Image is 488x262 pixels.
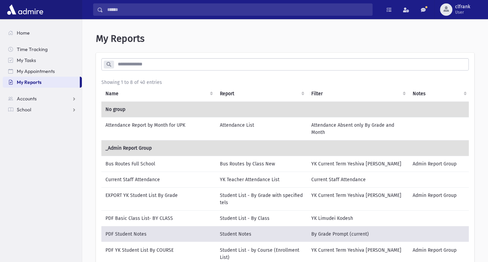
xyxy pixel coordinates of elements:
td: Current Staff Attendance [101,172,216,187]
span: Time Tracking [17,46,48,52]
a: My Tasks [3,55,82,66]
td: PDF Student Notes [101,226,216,242]
th: Report: activate to sort column ascending [216,86,307,102]
td: YK Limudei Kodesh [307,210,409,226]
td: No group [101,101,470,117]
td: By Grade Prompt (current) [307,226,409,242]
span: Home [17,30,30,36]
span: My Reports [96,33,145,44]
th: Notes : activate to sort column ascending [409,86,470,102]
th: Filter : activate to sort column ascending [307,86,409,102]
span: My Tasks [17,57,36,63]
td: _Admin Report Group [101,140,470,156]
td: Admin Report Group [409,156,470,172]
span: User [455,10,470,15]
td: YK Current Term Yeshiva [PERSON_NAME] [307,187,409,210]
td: Bus Routes by Class New [216,156,307,172]
a: Accounts [3,93,82,104]
a: Home [3,27,82,38]
a: My Reports [3,77,80,88]
td: Student Notes [216,226,307,242]
td: Attendance Absent only By Grade and Month [307,117,409,140]
span: clfrank [455,4,470,10]
span: Accounts [17,96,37,102]
img: AdmirePro [5,3,45,16]
td: YK Teacher Attendance List [216,172,307,187]
span: My Appointments [17,68,55,74]
td: Bus Routes Full School [101,156,216,172]
span: School [17,107,31,113]
input: Search [103,3,372,16]
td: Admin Report Group [409,187,470,210]
td: Attendance List [216,117,307,140]
th: Name: activate to sort column ascending [101,86,216,102]
div: Showing 1 to 8 of 40 entries [101,79,469,86]
a: Time Tracking [3,44,82,55]
td: Attendance Report by Month for UPK [101,117,216,140]
td: Current Staff Attendance [307,172,409,187]
td: EXPORT YK Student List By Grade [101,187,216,210]
a: School [3,104,82,115]
a: My Appointments [3,66,82,77]
td: YK Current Term Yeshiva [PERSON_NAME] [307,156,409,172]
td: Student List - By Class [216,210,307,226]
td: Student List - By Grade with specified tels [216,187,307,210]
td: PDF Basic Class List- BY CLASS [101,210,216,226]
span: My Reports [17,79,41,85]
